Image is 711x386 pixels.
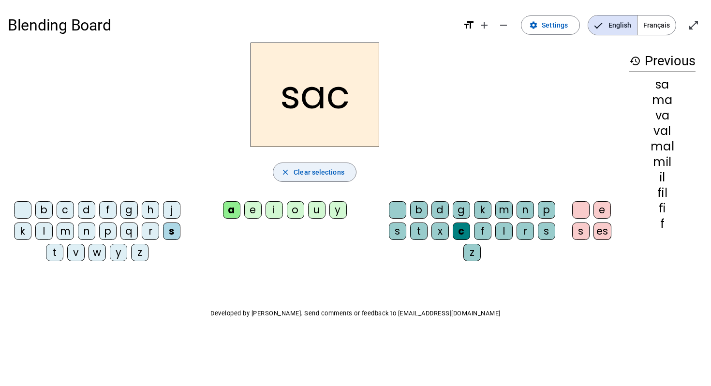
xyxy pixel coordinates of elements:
div: o [287,201,304,219]
div: j [163,201,180,219]
mat-icon: close [281,168,290,177]
div: z [463,244,481,261]
div: s [163,223,180,240]
div: w [89,244,106,261]
div: y [329,201,347,219]
div: sa [629,79,696,90]
mat-icon: open_in_full [688,19,699,31]
div: h [142,201,159,219]
button: Clear selections [273,163,356,182]
div: n [78,223,95,240]
div: f [474,223,491,240]
div: mal [629,141,696,152]
div: e [244,201,262,219]
mat-icon: history [629,55,641,67]
span: English [588,15,637,35]
div: m [57,223,74,240]
div: f [99,201,117,219]
div: p [538,201,555,219]
div: c [57,201,74,219]
div: s [572,223,590,240]
div: y [110,244,127,261]
div: a [223,201,240,219]
div: g [453,201,470,219]
div: n [517,201,534,219]
div: q [120,223,138,240]
div: t [46,244,63,261]
div: f [629,218,696,230]
div: val [629,125,696,137]
div: b [410,201,428,219]
div: c [453,223,470,240]
div: r [142,223,159,240]
div: b [35,201,53,219]
div: g [120,201,138,219]
div: fi [629,203,696,214]
mat-icon: format_size [463,19,474,31]
div: m [495,201,513,219]
div: e [593,201,611,219]
div: v [67,244,85,261]
button: Enter full screen [684,15,703,35]
button: Increase font size [474,15,494,35]
div: s [389,223,406,240]
mat-icon: add [478,19,490,31]
div: z [131,244,148,261]
span: Settings [542,19,568,31]
div: r [517,223,534,240]
h1: Blending Board [8,10,455,41]
div: d [431,201,449,219]
span: Clear selections [294,166,344,178]
div: t [410,223,428,240]
span: Français [637,15,676,35]
div: l [35,223,53,240]
div: mil [629,156,696,168]
h2: sac [251,43,379,147]
div: k [14,223,31,240]
div: d [78,201,95,219]
div: p [99,223,117,240]
div: es [593,223,611,240]
button: Settings [521,15,580,35]
div: i [266,201,283,219]
div: s [538,223,555,240]
button: Decrease font size [494,15,513,35]
div: u [308,201,326,219]
h3: Previous [629,50,696,72]
div: x [431,223,449,240]
div: il [629,172,696,183]
mat-icon: remove [498,19,509,31]
div: k [474,201,491,219]
div: fil [629,187,696,199]
mat-button-toggle-group: Language selection [588,15,676,35]
mat-icon: settings [529,21,538,30]
p: Developed by [PERSON_NAME]. Send comments or feedback to [EMAIL_ADDRESS][DOMAIN_NAME] [8,308,703,319]
div: ma [629,94,696,106]
div: va [629,110,696,121]
div: l [495,223,513,240]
